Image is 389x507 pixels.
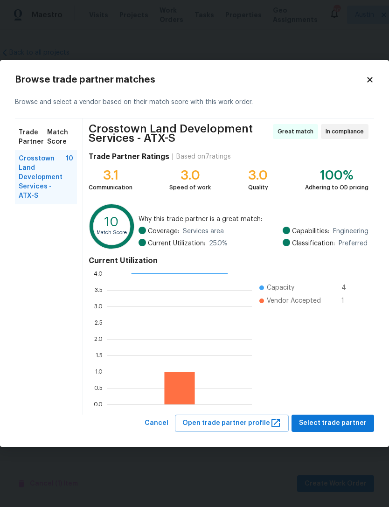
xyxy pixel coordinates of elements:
span: Coverage: [148,227,179,236]
div: Quality [248,183,268,192]
div: | [169,152,176,161]
span: Preferred [339,239,368,248]
span: Services area [183,227,224,236]
text: 0.0 [94,402,103,407]
span: Great match [278,127,317,136]
text: Match Score [97,230,127,235]
div: Adhering to OD pricing [305,183,368,192]
span: 4 [341,283,356,292]
span: 1 [341,296,356,306]
text: 1.0 [95,369,103,375]
span: Crosstown Land Development Services - ATX-S [89,124,270,143]
div: Speed of work [169,183,211,192]
h4: Current Utilization [89,256,368,265]
button: Open trade partner profile [175,415,289,432]
span: In compliance [326,127,368,136]
text: 4.0 [94,271,103,277]
span: Capabilities: [292,227,329,236]
span: Engineering [333,227,368,236]
span: Match Score [47,128,73,146]
text: 1.5 [96,353,103,358]
span: Trade Partner [19,128,47,146]
h2: Browse trade partner matches [15,75,366,84]
h4: Trade Partner Ratings [89,152,169,161]
span: Crosstown Land Development Services - ATX-S [19,154,66,201]
span: Vendor Accepted [267,296,321,306]
text: 3.5 [95,287,103,293]
text: 10 [104,216,118,229]
span: Why this trade partner is a great match: [139,215,368,224]
button: Cancel [141,415,172,432]
div: 3.0 [169,171,211,180]
div: 3.1 [89,171,132,180]
div: 100% [305,171,368,180]
span: Open trade partner profile [182,417,281,429]
div: Communication [89,183,132,192]
span: 10 [66,154,73,201]
button: Select trade partner [292,415,374,432]
span: Cancel [145,417,168,429]
text: 2.5 [95,320,103,326]
div: 3.0 [248,171,268,180]
div: Browse and select a vendor based on their match score with this work order. [15,86,374,118]
text: 3.0 [94,304,103,309]
text: 2.0 [94,336,103,342]
span: Capacity [267,283,294,292]
div: Based on 7 ratings [176,152,231,161]
span: Classification: [292,239,335,248]
span: 25.0 % [209,239,228,248]
text: 0.5 [94,385,103,391]
span: Current Utilization: [148,239,205,248]
span: Select trade partner [299,417,367,429]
